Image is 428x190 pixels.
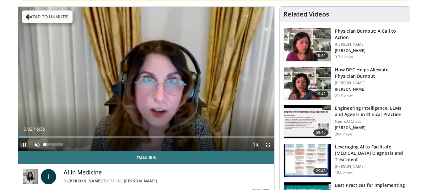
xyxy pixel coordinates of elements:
h4: Related Videos [284,10,329,18]
button: Tap to unmute [22,10,73,23]
a: I [41,169,56,184]
span: 0:02 [24,127,32,132]
p: NeuroAI.Chats [335,119,406,124]
p: 3.7K views [335,55,354,60]
button: Fullscreen [262,138,274,151]
h3: Physician Burnout: A Call to Action [335,28,406,41]
span: 19:42 [313,91,329,97]
a: [PERSON_NAME] [68,178,102,184]
h3: How DPC Helps Alleviate Physician Burnout [335,67,406,79]
video-js: Video Player [18,7,275,151]
img: ea6b8c10-7800-4812-b957-8d44f0be21f9.150x105_q85_crop-smart_upscale.jpg [284,105,331,138]
p: [PERSON_NAME] [335,87,406,92]
p: [PERSON_NAME] [335,125,406,130]
p: [PERSON_NAME] [335,164,406,169]
button: Playback Rate [249,138,262,151]
span: 6:36 [36,127,45,132]
div: Volume Level [45,143,63,146]
span: 29:43 [313,168,329,174]
span: 59:45 [313,129,329,136]
h3: Leveraging AI to Facilitate [MEDICAL_DATA] Diagnosis and Treatment [335,144,406,163]
p: 2.1K views [335,93,354,98]
img: Dr. Iris Gorfinkel [23,169,38,184]
div: By FEATURING [64,178,270,184]
span: 19:44 [313,52,329,59]
a: 19:44 Physician Burnout: A Call to Action [PERSON_NAME] [PERSON_NAME] 3.7K views [284,28,406,62]
img: ae962841-479a-4fc3-abd9-1af602e5c29c.150x105_q85_crop-smart_upscale.jpg [284,28,331,61]
h4: AI in Medicine [64,169,270,176]
a: 29:43 Leveraging AI to Facilitate [MEDICAL_DATA] Diagnosis and Treatment [PERSON_NAME] 184 views [284,144,406,177]
p: 264 views [335,132,353,137]
button: Pause [18,138,31,151]
a: 19:42 How DPC Helps Alleviate Physician Burnout [PERSON_NAME] [PERSON_NAME] 2.1K views [284,67,406,100]
div: Progress Bar [18,136,275,138]
p: [PERSON_NAME] [335,81,406,86]
img: 8c03ed1f-ed96-42cb-9200-2a88a5e9b9ab.150x105_q85_crop-smart_upscale.jpg [284,67,331,100]
p: [PERSON_NAME] [335,42,406,47]
p: [PERSON_NAME] [335,48,406,53]
img: a028b2ed-2799-4348-b6b4-733b0fc51b04.150x105_q85_crop-smart_upscale.jpg [284,144,331,177]
a: Email Iris [18,151,275,164]
a: 59:45 Engineering Intelligence: LLMs and Agents in Clinical Practice NeuroAI.Chats [PERSON_NAME] ... [284,105,406,139]
span: / [34,127,35,132]
a: [PERSON_NAME] [124,178,157,184]
p: 184 views [335,170,353,175]
h3: Engineering Intelligence: LLMs and Agents in Clinical Practice [335,105,406,118]
button: Unmute [31,138,43,151]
